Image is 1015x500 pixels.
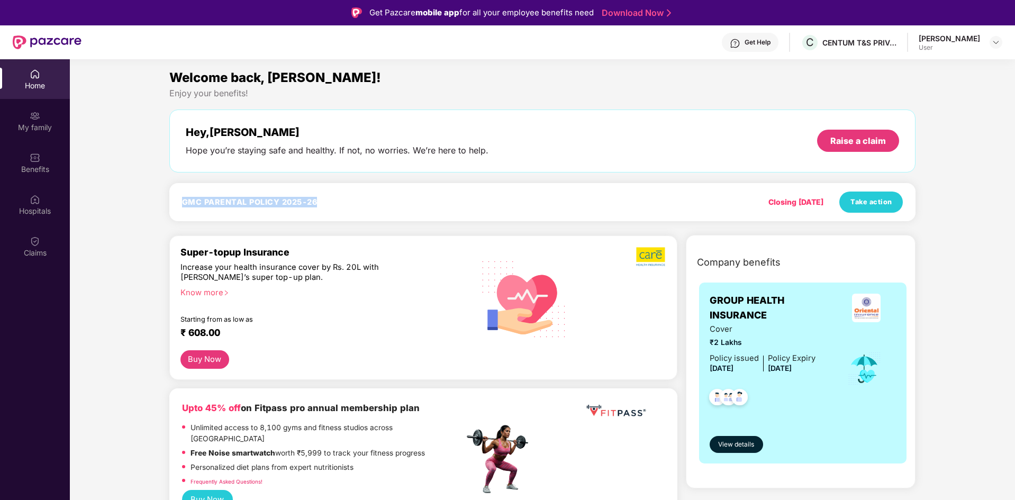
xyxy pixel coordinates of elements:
div: Enjoy your benefits! [169,88,916,99]
img: Stroke [667,7,671,19]
span: View details [718,440,754,450]
img: svg+xml;base64,PHN2ZyBpZD0iRHJvcGRvd24tMzJ4MzIiIHhtbG5zPSJodHRwOi8vd3d3LnczLm9yZy8yMDAwL3N2ZyIgd2... [992,38,1000,47]
span: right [223,290,229,296]
span: Company benefits [697,255,781,270]
span: C [806,36,814,49]
img: New Pazcare Logo [13,35,81,49]
div: CENTUM T&S PRIVATE LIMITED [822,38,896,48]
span: Welcome back, [PERSON_NAME]! [169,70,381,85]
img: svg+xml;base64,PHN2ZyB4bWxucz0iaHR0cDovL3d3dy53My5vcmcvMjAwMC9zdmciIHdpZHRoPSI0OC45NDMiIGhlaWdodD... [727,386,753,412]
div: Hope you’re staying safe and healthy. If not, no worries. We’re here to help. [186,145,488,156]
img: svg+xml;base64,PHN2ZyBpZD0iSG9zcGl0YWxzIiB4bWxucz0iaHR0cDovL3d3dy53My5vcmcvMjAwMC9zdmciIHdpZHRoPS... [30,194,40,205]
span: Cover [710,323,815,335]
p: worth ₹5,999 to track your fitness progress [191,448,425,459]
div: ₹ 608.00 [180,327,454,340]
div: Policy issued [710,352,759,365]
b: Upto 45% off [182,403,241,413]
img: b5dec4f62d2307b9de63beb79f102df3.png [636,247,666,267]
img: fpp.png [464,422,538,496]
img: svg+xml;base64,PHN2ZyBpZD0iQ2xhaW0iIHhtbG5zPSJodHRwOi8vd3d3LnczLm9yZy8yMDAwL3N2ZyIgd2lkdGg9IjIwIi... [30,236,40,247]
a: Download Now [602,7,668,19]
span: ₹2 Lakhs [710,337,815,349]
img: icon [847,351,882,386]
img: fppp.png [584,401,648,421]
img: svg+xml;base64,PHN2ZyBpZD0iQmVuZWZpdHMiIHhtbG5zPSJodHRwOi8vd3d3LnczLm9yZy8yMDAwL3N2ZyIgd2lkdGg9Ij... [30,152,40,163]
div: Know more [180,288,458,295]
span: Take action [850,197,892,207]
img: svg+xml;base64,PHN2ZyB3aWR0aD0iMjAiIGhlaWdodD0iMjAiIHZpZXdCb3g9IjAgMCAyMCAyMCIgZmlsbD0ibm9uZSIgeG... [30,111,40,121]
div: Get Help [745,38,771,47]
p: Personalized diet plans from expert nutritionists [191,462,354,474]
button: Take action [839,192,903,213]
div: User [919,43,980,52]
img: insurerLogo [852,294,881,322]
span: GROUP HEALTH INSURANCE [710,293,836,323]
div: Raise a claim [830,135,886,147]
strong: Free Noise smartwatch [191,449,275,457]
div: Get Pazcare for all your employee benefits need [369,6,594,19]
img: svg+xml;base64,PHN2ZyB4bWxucz0iaHR0cDovL3d3dy53My5vcmcvMjAwMC9zdmciIHdpZHRoPSI0OC45MTUiIGhlaWdodD... [715,386,741,412]
div: [PERSON_NAME] [919,33,980,43]
img: Logo [351,7,362,18]
img: svg+xml;base64,PHN2ZyB4bWxucz0iaHR0cDovL3d3dy53My5vcmcvMjAwMC9zdmciIHhtbG5zOnhsaW5rPSJodHRwOi8vd3... [474,247,575,350]
img: svg+xml;base64,PHN2ZyBpZD0iSGVscC0zMngzMiIgeG1sbnM9Imh0dHA6Ly93d3cudzMub3JnLzIwMDAvc3ZnIiB3aWR0aD... [730,38,740,49]
strong: mobile app [415,7,459,17]
img: svg+xml;base64,PHN2ZyB4bWxucz0iaHR0cDovL3d3dy53My5vcmcvMjAwMC9zdmciIHdpZHRoPSI0OC45NDMiIGhlaWdodD... [704,386,730,412]
div: Starting from as low as [180,315,419,323]
span: [DATE] [710,364,733,372]
h4: GMC PARENTAL POLICY 2025-26 [182,197,318,207]
div: Super-topup Insurance [180,247,464,258]
div: Policy Expiry [768,352,815,365]
span: [DATE] [768,364,792,372]
p: Unlimited access to 8,100 gyms and fitness studios across [GEOGRAPHIC_DATA] [191,422,464,445]
div: Increase your health insurance cover by Rs. 20L with [PERSON_NAME]’s super top-up plan. [180,262,418,283]
button: View details [710,436,763,453]
button: Buy Now [180,350,229,369]
img: svg+xml;base64,PHN2ZyBpZD0iSG9tZSIgeG1sbnM9Imh0dHA6Ly93d3cudzMub3JnLzIwMDAvc3ZnIiB3aWR0aD0iMjAiIG... [30,69,40,79]
div: Hey, [PERSON_NAME] [186,126,488,139]
b: on Fitpass pro annual membership plan [182,403,420,413]
div: Closing [DATE] [768,196,823,208]
a: Frequently Asked Questions! [191,478,262,485]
